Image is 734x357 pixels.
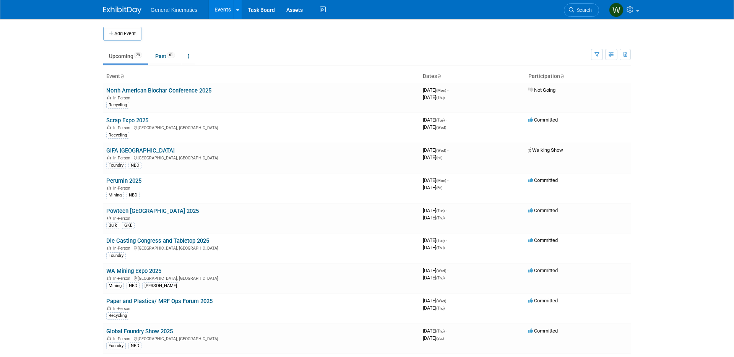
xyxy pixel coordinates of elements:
[528,328,558,334] span: Committed
[423,117,447,123] span: [DATE]
[423,94,445,100] span: [DATE]
[423,298,448,303] span: [DATE]
[106,328,173,335] a: Global Foundry Show 2025
[106,124,417,130] div: [GEOGRAPHIC_DATA], [GEOGRAPHIC_DATA]
[423,185,442,190] span: [DATE]
[423,268,448,273] span: [DATE]
[107,276,111,280] img: In-Person Event
[436,178,446,183] span: (Mon)
[423,237,447,243] span: [DATE]
[106,275,417,281] div: [GEOGRAPHIC_DATA], [GEOGRAPHIC_DATA]
[436,276,445,280] span: (Thu)
[106,154,417,161] div: [GEOGRAPHIC_DATA], [GEOGRAPHIC_DATA]
[103,27,141,41] button: Add Event
[106,177,141,184] a: Perumin 2025
[106,245,417,251] div: [GEOGRAPHIC_DATA], [GEOGRAPHIC_DATA]
[446,208,447,213] span: -
[528,298,558,303] span: Committed
[447,147,448,153] span: -
[113,125,133,130] span: In-Person
[106,87,211,94] a: North American Biochar Conference 2025
[420,70,525,83] th: Dates
[528,268,558,273] span: Committed
[107,156,111,159] img: In-Person Event
[436,216,445,220] span: (Thu)
[113,336,133,341] span: In-Person
[436,125,446,130] span: (Wed)
[423,154,442,160] span: [DATE]
[106,208,199,214] a: Powtech [GEOGRAPHIC_DATA] 2025
[106,102,129,109] div: Recycling
[436,329,445,333] span: (Thu)
[106,222,119,229] div: Bulk
[127,192,140,199] div: NBD
[134,52,142,58] span: 29
[423,208,447,213] span: [DATE]
[107,336,111,340] img: In-Person Event
[423,305,445,311] span: [DATE]
[106,147,175,154] a: GIFA [GEOGRAPHIC_DATA]
[528,87,555,93] span: Not Going
[113,186,133,191] span: In-Person
[609,3,624,17] img: Whitney Swanson
[107,96,111,99] img: In-Person Event
[447,268,448,273] span: -
[107,186,111,190] img: In-Person Event
[106,312,129,319] div: Recycling
[436,299,446,303] span: (Wed)
[103,6,141,14] img: ExhibitDay
[436,239,445,243] span: (Tue)
[107,246,111,250] img: In-Person Event
[113,246,133,251] span: In-Person
[106,268,161,274] a: WA Mining Expo 2025
[423,147,448,153] span: [DATE]
[528,147,563,153] span: Walking Show
[103,49,148,63] a: Upcoming29
[447,177,448,183] span: -
[436,186,442,190] span: (Fri)
[528,237,558,243] span: Committed
[142,282,179,289] div: [PERSON_NAME]
[423,328,447,334] span: [DATE]
[106,335,417,341] div: [GEOGRAPHIC_DATA], [GEOGRAPHIC_DATA]
[436,246,445,250] span: (Thu)
[113,306,133,311] span: In-Person
[106,192,124,199] div: Mining
[423,335,444,341] span: [DATE]
[436,156,442,160] span: (Fri)
[122,222,135,229] div: GKE
[528,177,558,183] span: Committed
[436,209,445,213] span: (Tue)
[423,87,448,93] span: [DATE]
[436,96,445,100] span: (Thu)
[107,306,111,310] img: In-Person Event
[106,132,129,139] div: Recycling
[149,49,181,63] a: Past61
[436,148,446,153] span: (Wed)
[113,156,133,161] span: In-Person
[528,117,558,123] span: Committed
[127,282,140,289] div: NBD
[167,52,175,58] span: 61
[151,7,197,13] span: General Kinematics
[423,177,448,183] span: [DATE]
[423,215,445,221] span: [DATE]
[436,336,444,341] span: (Sat)
[447,87,448,93] span: -
[423,245,445,250] span: [DATE]
[106,237,209,244] a: Die Casting Congress and Tabletop 2025
[106,298,213,305] a: Paper and Plastics/ MRF Ops Forum 2025
[528,208,558,213] span: Committed
[113,276,133,281] span: In-Person
[423,275,445,281] span: [DATE]
[446,328,447,334] span: -
[423,124,446,130] span: [DATE]
[107,125,111,129] img: In-Person Event
[113,96,133,101] span: In-Person
[113,216,133,221] span: In-Person
[128,162,141,169] div: NBD
[103,70,420,83] th: Event
[106,342,126,349] div: Foundry
[446,237,447,243] span: -
[128,342,141,349] div: NBD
